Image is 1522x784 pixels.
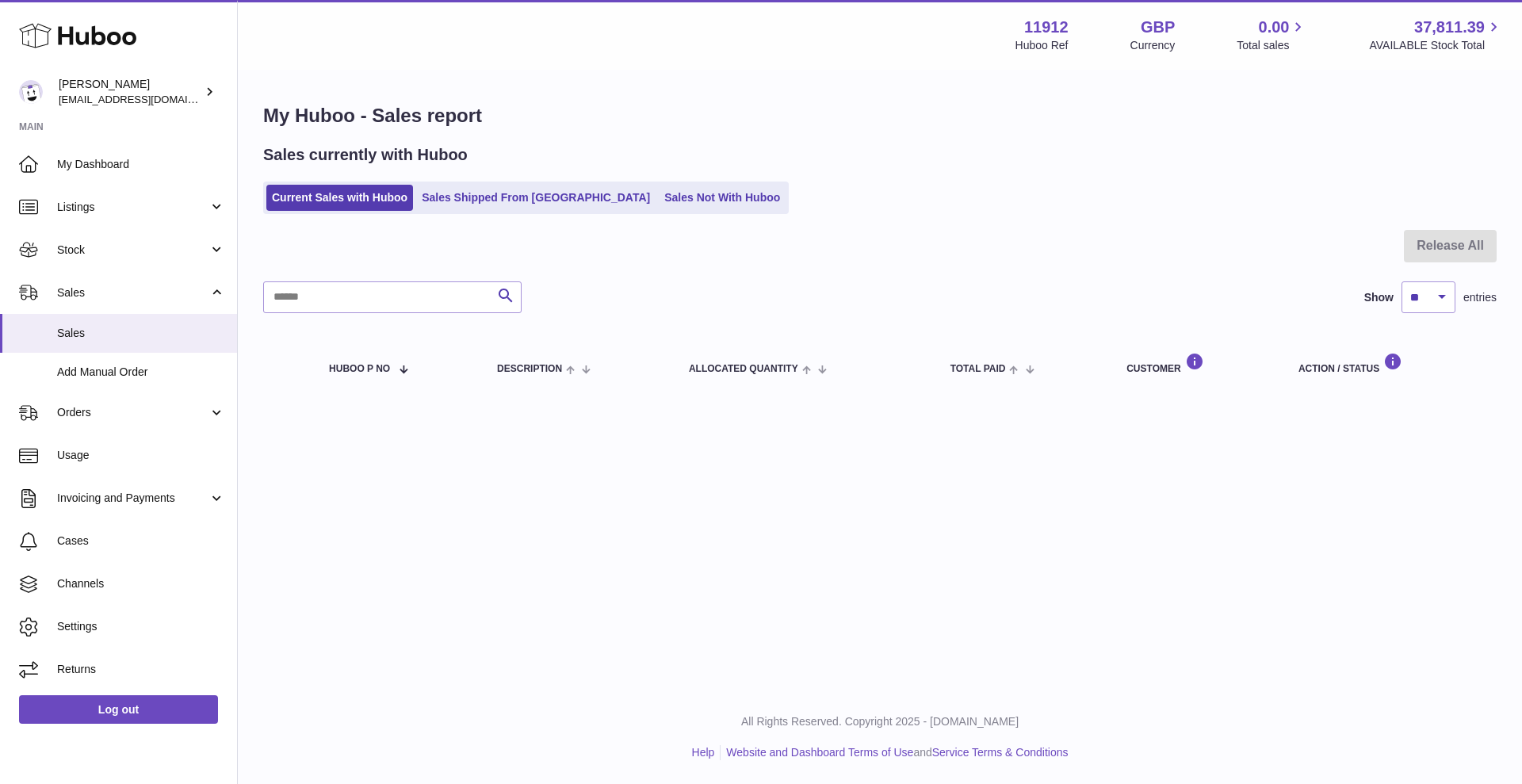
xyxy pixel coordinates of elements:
[1298,353,1481,374] div: Action / Status
[57,448,225,463] span: Usage
[57,326,225,341] span: Sales
[497,364,562,374] span: Description
[263,144,468,166] h2: Sales currently with Huboo
[689,364,798,374] span: ALLOCATED Quantity
[1259,17,1290,38] span: 0.00
[1369,17,1503,53] a: 37,811.39 AVAILABLE Stock Total
[950,364,1006,374] span: Total paid
[263,103,1497,128] h1: My Huboo - Sales report
[726,746,913,759] a: Website and Dashboard Terms of Use
[932,746,1069,759] a: Service Terms & Conditions
[19,695,218,724] a: Log out
[659,185,786,211] a: Sales Not With Huboo
[1130,38,1176,53] div: Currency
[59,93,233,105] span: [EMAIL_ADDRESS][DOMAIN_NAME]
[1141,17,1175,38] strong: GBP
[1237,38,1307,53] span: Total sales
[329,364,390,374] span: Huboo P no
[57,200,208,215] span: Listings
[692,746,715,759] a: Help
[57,576,225,591] span: Channels
[1237,17,1307,53] a: 0.00 Total sales
[57,243,208,258] span: Stock
[19,80,43,104] img: info@carbonmyride.com
[57,491,208,506] span: Invoicing and Payments
[57,285,208,300] span: Sales
[1364,290,1394,305] label: Show
[416,185,656,211] a: Sales Shipped From [GEOGRAPHIC_DATA]
[57,157,225,172] span: My Dashboard
[57,662,225,677] span: Returns
[1126,353,1267,374] div: Customer
[1414,17,1485,38] span: 37,811.39
[250,714,1509,729] p: All Rights Reserved. Copyright 2025 - [DOMAIN_NAME]
[59,77,201,107] div: [PERSON_NAME]
[721,745,1068,760] li: and
[57,534,225,549] span: Cases
[1369,38,1503,53] span: AVAILABLE Stock Total
[1463,290,1497,305] span: entries
[266,185,413,211] a: Current Sales with Huboo
[57,365,225,380] span: Add Manual Order
[1024,17,1069,38] strong: 11912
[1015,38,1069,53] div: Huboo Ref
[57,619,225,634] span: Settings
[57,405,208,420] span: Orders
